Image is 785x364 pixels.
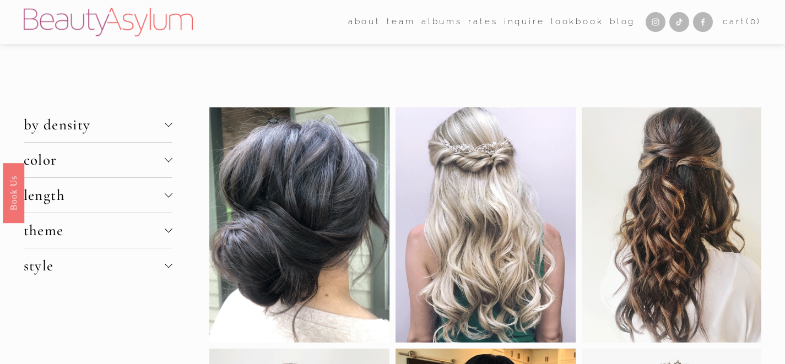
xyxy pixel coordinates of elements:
a: TikTok [669,12,689,32]
a: Lookbook [551,14,604,31]
img: Beauty Asylum | Bridal Hair &amp; Makeup Charlotte &amp; Atlanta [24,8,193,36]
span: by density [24,116,165,134]
a: 0 items in cart [723,14,761,30]
span: ( ) [746,17,761,26]
a: Inquire [504,14,545,31]
span: 0 [750,17,757,26]
span: style [24,257,165,275]
a: Facebook [693,12,713,32]
span: team [387,14,415,30]
span: theme [24,221,165,240]
button: style [24,248,172,283]
a: Instagram [646,12,665,32]
button: color [24,143,172,177]
button: by density [24,107,172,142]
a: Rates [468,14,497,31]
span: length [24,186,165,204]
a: Book Us [3,162,24,222]
span: color [24,151,165,169]
button: theme [24,213,172,248]
button: length [24,178,172,213]
a: Blog [610,14,635,31]
a: folder dropdown [348,14,381,31]
a: folder dropdown [387,14,415,31]
a: albums [421,14,462,31]
span: about [348,14,381,30]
